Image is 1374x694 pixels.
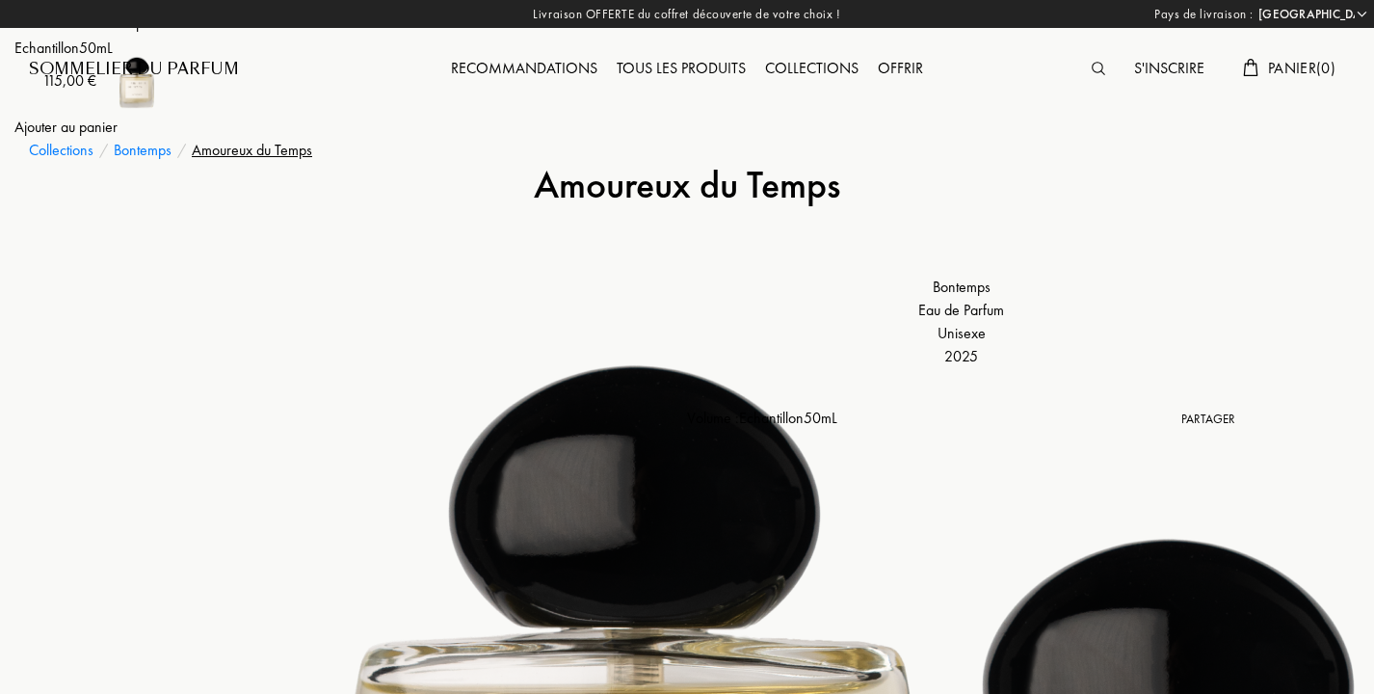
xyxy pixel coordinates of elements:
div: Unisexe [687,322,1235,345]
img: search_icn.svg [1092,62,1105,75]
div: Collections [755,57,868,82]
div: Eau de Parfum [687,299,1235,322]
div: Offrir [868,57,933,82]
a: S'inscrire [1124,58,1214,78]
div: Echantillon [739,407,804,430]
div: Volume : [687,407,739,430]
div: Partager [1181,410,1235,429]
h1: Amoureux du Temps [14,162,1360,268]
a: Collections [29,139,93,162]
div: 2025 [687,345,1235,368]
div: S'inscrire [1124,57,1214,82]
div: Ajouter au panier [14,116,118,139]
div: / [99,139,108,162]
a: Bontemps [933,277,991,297]
a: Collections [755,58,868,78]
div: Recommandations [441,57,607,82]
div: 50mL [804,407,837,430]
a: Recommandations [441,58,607,78]
span: Panier ( 0 ) [1268,58,1335,78]
div: Tous les produits [607,57,755,82]
a: Bontemps [114,139,172,162]
a: Tous les produits [607,58,755,78]
a: Sommelier du Parfum [29,58,239,81]
a: Offrir [868,58,933,78]
span: Pays de livraison : [1154,5,1254,24]
img: cart.svg [1243,59,1258,76]
div: / [177,139,186,162]
div: Amoureux du Temps [192,139,312,162]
